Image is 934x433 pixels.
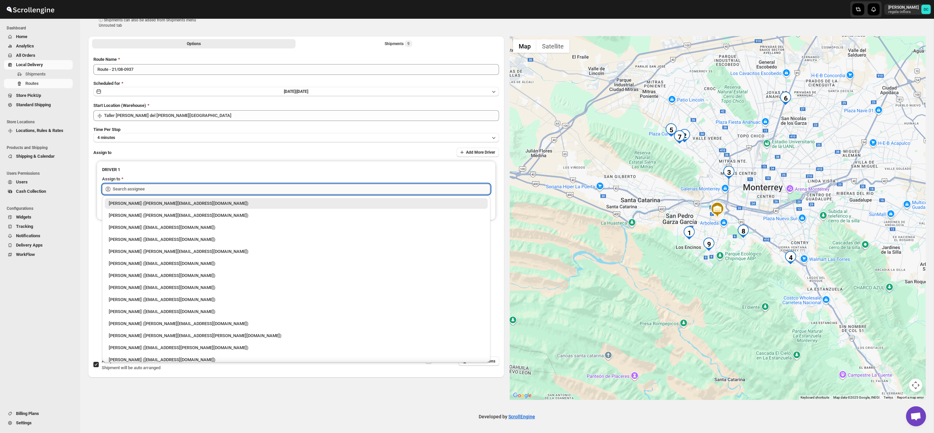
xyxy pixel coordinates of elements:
[102,341,490,353] li: Fernanda Guzman (fer.saavedra@outlook.com)
[884,4,931,15] button: User menu
[16,233,40,238] span: Notifications
[16,154,55,159] span: Shipping & Calendar
[102,329,490,341] li: Luby Saavedra (luby.saavedra@hotmail.com)
[104,110,499,121] input: Search location
[7,25,75,31] span: Dashboard
[97,135,115,140] span: 4 minutes
[102,269,490,281] li: Santos Hernandez (santos070707@gmail.com)
[16,420,32,425] span: Settings
[16,224,33,229] span: Tracking
[297,39,500,48] button: Selected Shipments
[7,206,75,211] span: Configurations
[93,133,499,142] button: 4 minutes
[102,233,490,245] li: Roman Garcia (roman.garcia93@icloud.com)
[109,356,484,363] div: [PERSON_NAME] ([EMAIL_ADDRESS][DOMAIN_NAME])
[102,176,120,182] div: Assign to
[109,224,484,231] div: [PERSON_NAME] ([EMAIL_ADDRESS][DOMAIN_NAME])
[284,89,297,94] span: [DATE] |
[7,171,75,176] span: Users Permissions
[737,225,750,238] div: 8
[673,130,686,144] div: 7
[109,236,484,243] div: [PERSON_NAME] ([EMAIL_ADDRESS][DOMAIN_NAME])
[909,379,922,392] button: Map camera controls
[297,89,308,94] span: [DATE]
[109,332,484,339] div: [PERSON_NAME] ([PERSON_NAME][EMAIL_ADDRESS][PERSON_NAME][DOMAIN_NAME])
[513,39,536,53] button: Show street map
[93,64,499,75] input: Eg: Bengaluru Route
[536,39,569,53] button: Show satellite imagery
[833,396,880,399] span: Map data ©2025 Google, INEGI
[109,296,484,303] div: [PERSON_NAME] ([EMAIL_ADDRESS][DOMAIN_NAME])
[109,272,484,279] div: [PERSON_NAME] ([EMAIL_ADDRESS][DOMAIN_NAME])
[16,128,63,133] span: Locations, Rules & Rates
[4,409,73,418] button: Billing Plans
[801,395,829,400] button: Keyboard shortcuts
[16,214,31,220] span: Widgets
[897,396,924,399] a: Report a map error
[102,365,160,370] span: Shipment will be auto arranged
[4,231,73,241] button: Notifications
[16,102,51,107] span: Standard Shipping
[884,396,893,399] a: Terms
[457,148,499,157] button: Add More Driver
[93,150,111,155] span: Assign to
[888,10,919,14] p: regala-inflora
[102,209,490,221] li: Berna Quevedo (regala.inflora@icloud.com)
[16,243,43,248] span: Delivery Apps
[102,221,490,233] li: DAVID CORONADO (ventas@regalainflora.com)
[4,41,73,51] button: Analytics
[16,53,35,58] span: All Orders
[99,17,204,28] p: ⓘ Shipments can also be added from Shipments menu Unrouted tab
[664,123,678,137] div: 5
[102,257,490,269] li: David Soto (soto2480@gmail.com)
[407,41,410,46] span: 9
[4,241,73,250] button: Delivery Apps
[93,87,499,96] button: [DATE]|[DATE]
[109,320,484,327] div: [PERSON_NAME] ([PERSON_NAME][EMAIL_ADDRESS][DOMAIN_NAME])
[7,119,75,125] span: Store Locations
[93,81,120,86] span: Scheduled for
[16,43,34,48] span: Analytics
[466,150,495,155] span: Add More Driver
[25,71,46,77] span: Shipments
[16,93,41,98] span: Store PickUp
[16,189,46,194] span: Cash Collection
[4,187,73,196] button: Cash Collection
[511,391,533,400] img: Google
[102,166,490,173] h3: DRIVER 1
[779,92,792,105] div: 6
[25,81,39,86] span: Routes
[109,308,484,315] div: [PERSON_NAME] ([EMAIL_ADDRESS][DOMAIN_NAME])
[4,177,73,187] button: Users
[511,391,533,400] a: Open this area in Google Maps (opens a new window)
[93,127,120,132] span: Time Per Stop
[102,305,490,317] li: Jusef Hernandez (jusef_ha@outlook.com)
[88,51,504,303] div: All Route Options
[682,226,696,240] div: 1
[16,34,27,39] span: Home
[187,41,201,46] span: Options
[924,7,928,12] text: DC
[722,166,736,179] div: 3
[113,184,490,194] input: Search assignee
[5,1,55,18] img: ScrollEngine
[702,238,716,251] div: 9
[102,317,490,329] li: Camilo Castro (camilo.casgry@icloud.com)
[4,69,73,79] button: Shipments
[7,145,75,150] span: Products and Shipping
[508,414,535,419] a: ScrollEngine
[4,212,73,222] button: Widgets
[16,252,35,257] span: WorkFlow
[93,57,117,62] span: Route Name
[102,245,490,257] li: Maruca Galvan (maruca@regalainflora.com)
[921,5,931,14] span: DAVID CORONADO
[4,222,73,231] button: Tracking
[678,129,691,142] div: 2
[109,248,484,255] div: [PERSON_NAME] ([PERSON_NAME][EMAIL_ADDRESS][DOMAIN_NAME])
[109,212,484,219] div: [PERSON_NAME] ([PERSON_NAME][EMAIL_ADDRESS][DOMAIN_NAME])
[4,126,73,135] button: Locations, Rules & Rates
[906,406,926,426] a: Open chat
[888,5,919,10] p: [PERSON_NAME]
[109,284,484,291] div: [PERSON_NAME] ([EMAIL_ADDRESS][DOMAIN_NAME])
[109,260,484,267] div: [PERSON_NAME] ([EMAIL_ADDRESS][DOMAIN_NAME])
